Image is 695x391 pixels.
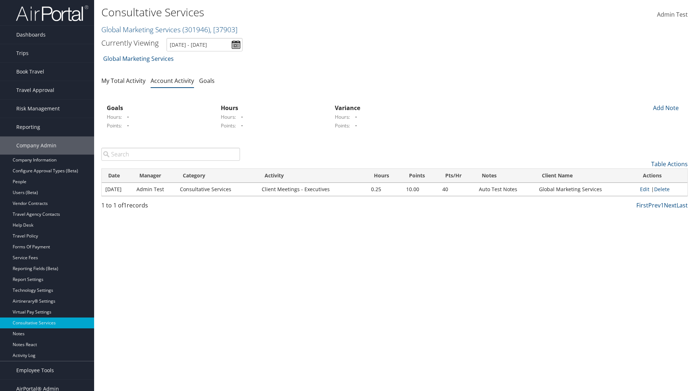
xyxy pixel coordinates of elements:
[403,183,439,196] td: 10.00
[648,201,661,209] a: Prev
[182,25,210,34] span: ( 301946 )
[640,186,649,193] a: Edit
[535,169,636,183] th: Client Name
[403,169,439,183] th: Points
[16,5,88,22] img: airportal-logo.png
[657,4,688,26] a: Admin Test
[335,104,360,112] strong: Variance
[335,113,350,121] label: Hours:
[16,44,29,62] span: Trips
[123,121,129,129] span: -
[661,201,664,209] a: 1
[133,169,176,183] th: Manager: activate to sort column ascending
[210,25,237,34] span: , [ 37903 ]
[648,104,682,112] div: Add Note
[237,121,243,129] span: -
[16,361,54,379] span: Employee Tools
[677,201,688,209] a: Last
[237,113,243,121] span: -
[103,51,174,66] a: Global Marketing Services
[475,169,535,183] th: Notes
[651,160,688,168] a: Table Actions
[657,10,688,18] span: Admin Test
[101,5,492,20] h1: Consultative Services
[16,118,40,136] span: Reporting
[335,122,350,129] label: Points:
[221,122,236,129] label: Points:
[101,25,237,34] a: Global Marketing Services
[101,201,240,213] div: 1 to 1 of records
[107,104,123,112] strong: Goals
[258,169,367,183] th: Activity: activate to sort column ascending
[199,77,215,85] a: Goals
[535,183,636,196] td: Global Marketing Services
[439,169,475,183] th: Pts/Hr
[16,136,56,155] span: Company Admin
[258,183,367,196] td: Client Meetings - Executives
[664,201,677,209] a: Next
[133,183,176,196] td: Admin Test
[107,122,122,129] label: Points:
[351,121,357,129] span: -
[367,183,403,196] td: 0.25
[16,100,60,118] span: Risk Management
[102,183,133,196] td: [DATE]
[221,113,236,121] label: Hours:
[439,183,475,196] td: 40
[123,201,127,209] span: 1
[221,104,238,112] strong: Hours
[167,38,243,51] input: [DATE] - [DATE]
[101,77,146,85] a: My Total Activity
[16,26,46,44] span: Dashboards
[176,183,258,196] td: Consultative Services
[475,183,535,196] td: Auto Test Notes
[16,81,54,99] span: Travel Approval
[636,183,687,196] td: |
[151,77,194,85] a: Account Activity
[107,113,122,121] label: Hours:
[123,113,129,121] span: -
[176,169,258,183] th: Category: activate to sort column ascending
[351,113,357,121] span: -
[636,169,687,183] th: Actions
[102,169,133,183] th: Date: activate to sort column ascending
[101,148,240,161] input: Search
[636,201,648,209] a: First
[16,63,44,81] span: Book Travel
[654,186,670,193] a: Delete
[101,38,159,48] h3: Currently Viewing
[367,169,403,183] th: Hours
